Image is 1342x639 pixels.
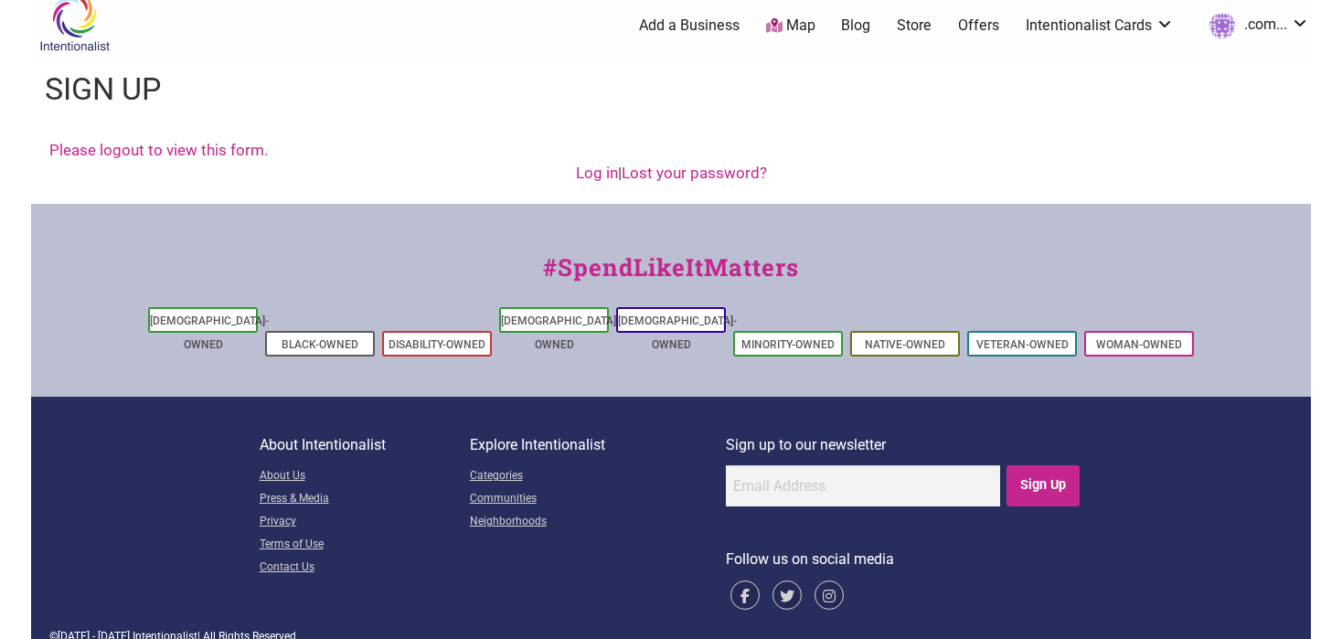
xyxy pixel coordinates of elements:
[150,314,269,351] a: [DEMOGRAPHIC_DATA]-Owned
[260,465,470,488] a: About Us
[741,338,835,351] a: Minority-Owned
[470,511,726,534] a: Neighborhoods
[618,314,737,351] a: [DEMOGRAPHIC_DATA]-Owned
[639,16,740,36] a: Add a Business
[470,433,726,457] p: Explore Intentionalist
[865,338,945,351] a: Native-Owned
[389,338,485,351] a: Disability-Owned
[1026,16,1174,36] a: Intentionalist Cards
[470,465,726,488] a: Categories
[501,314,620,351] a: [DEMOGRAPHIC_DATA]-Owned
[260,534,470,557] a: Terms of Use
[260,488,470,511] a: Press & Media
[766,16,815,37] a: Map
[31,250,1311,304] div: #SpendLikeItMatters
[897,16,932,36] a: Store
[726,433,1083,457] p: Sign up to our newsletter
[841,16,870,36] a: Blog
[260,511,470,534] a: Privacy
[282,338,358,351] a: Black-Owned
[958,16,999,36] a: Offers
[576,164,618,182] a: Log in
[726,548,1083,571] p: Follow us on social media
[260,557,470,580] a: Contact Us
[1096,338,1182,351] a: Woman-Owned
[622,164,767,182] a: Lost your password?
[1200,9,1309,42] a: .com...
[45,68,161,112] h1: Sign up
[976,338,1069,351] a: Veteran-Owned
[49,162,1293,186] div: |
[260,433,470,457] p: About Intentionalist
[726,465,1000,506] input: Email Address
[470,488,726,511] a: Communities
[49,141,268,159] a: Please logout to view this form.
[1006,465,1081,506] input: Sign Up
